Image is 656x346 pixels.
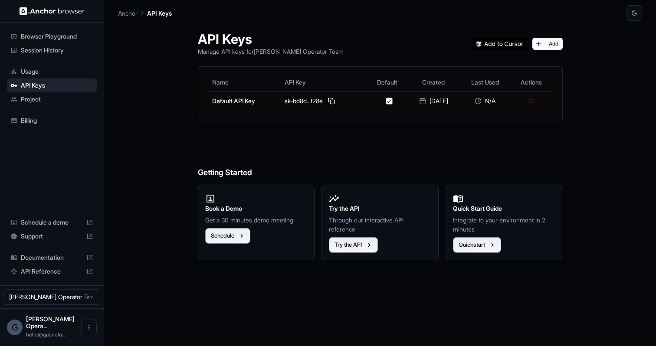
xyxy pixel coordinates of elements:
button: Add [532,38,563,50]
span: Session History [21,46,93,55]
th: Created [407,74,460,91]
span: API Keys [21,81,93,90]
nav: breadcrumb [118,8,172,18]
span: Documentation [21,253,83,262]
span: Usage [21,67,93,76]
th: Actions [511,74,552,91]
span: Schedule a demo [21,218,83,227]
div: N/A [463,97,507,105]
h6: Getting Started [198,132,563,179]
button: Copy API key [326,96,337,106]
img: Add anchorbrowser MCP server to Cursor [472,38,527,50]
p: Get a 30 minutes demo meeting [205,215,308,225]
p: Through our interactive API reference [329,215,431,234]
span: Support [21,232,83,241]
div: [DATE] [411,97,456,105]
h2: Quick Start Guide [453,204,555,213]
div: API Keys [7,78,97,92]
p: Anchor [118,9,138,18]
button: Schedule [205,228,250,244]
div: Documentation [7,251,97,264]
h1: API Keys [198,31,344,47]
button: Quickstart [453,237,501,253]
p: API Keys [147,9,172,18]
p: Manage API keys for [PERSON_NAME] Operator Team [198,47,344,56]
span: Billing [21,116,93,125]
span: Gabriel Operator [26,315,75,330]
div: Support [7,229,97,243]
div: Usage [7,65,97,78]
div: Session History [7,43,97,57]
button: Try the API [329,237,378,253]
th: API Key [281,74,367,91]
img: Anchor Logo [20,7,85,15]
div: API Reference [7,264,97,278]
span: Browser Playground [21,32,93,41]
div: Billing [7,114,97,127]
th: Last Used [460,74,511,91]
span: API Reference [21,267,83,276]
span: hello@gabrieloperator.com [26,331,66,338]
div: Schedule a demo [7,215,97,229]
th: Name [209,74,282,91]
div: Browser Playground [7,29,97,43]
div: sk-bd8d...f28e [285,96,364,106]
div: G [7,320,23,335]
h2: Try the API [329,204,431,213]
td: Default API Key [209,91,282,111]
div: Project [7,92,97,106]
p: Integrate to your environment in 2 minutes [453,215,555,234]
h2: Book a Demo [205,204,308,213]
span: Project [21,95,93,104]
th: Default [367,74,407,91]
button: Open menu [81,320,97,335]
